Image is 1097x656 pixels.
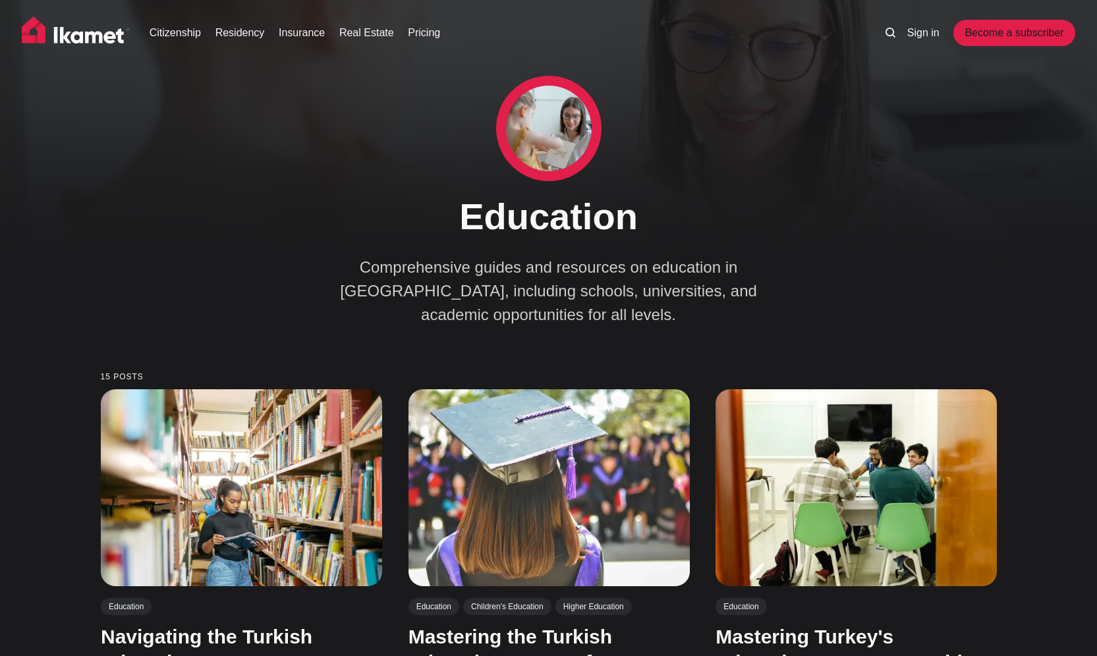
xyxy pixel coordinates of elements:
[101,597,152,615] a: Education
[555,597,631,615] a: Higher Education
[506,86,592,171] img: Education
[716,389,997,586] img: Mastering Turkey's Education System: A Guide for Expats and Their Families
[215,25,265,41] a: Residency
[305,194,793,238] h1: Education
[716,597,766,615] a: Education
[22,16,130,49] img: Ikamet home
[408,389,689,586] img: Mastering the Turkish Education System for Expats: A Complete Guide
[408,597,459,615] a: Education
[101,389,382,586] img: Navigating the Turkish Education System: A Comprehensive Guide for Expat Parents
[339,25,394,41] a: Real Estate
[318,256,779,327] p: Comprehensive guides and resources on education in [GEOGRAPHIC_DATA], including schools, universi...
[953,20,1075,46] a: Become a subscriber
[463,597,551,615] a: Children's Education
[408,25,440,41] a: Pricing
[279,25,325,41] a: Insurance
[101,373,997,381] small: 15 posts
[150,25,201,41] a: Citizenship
[907,25,940,41] a: Sign in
